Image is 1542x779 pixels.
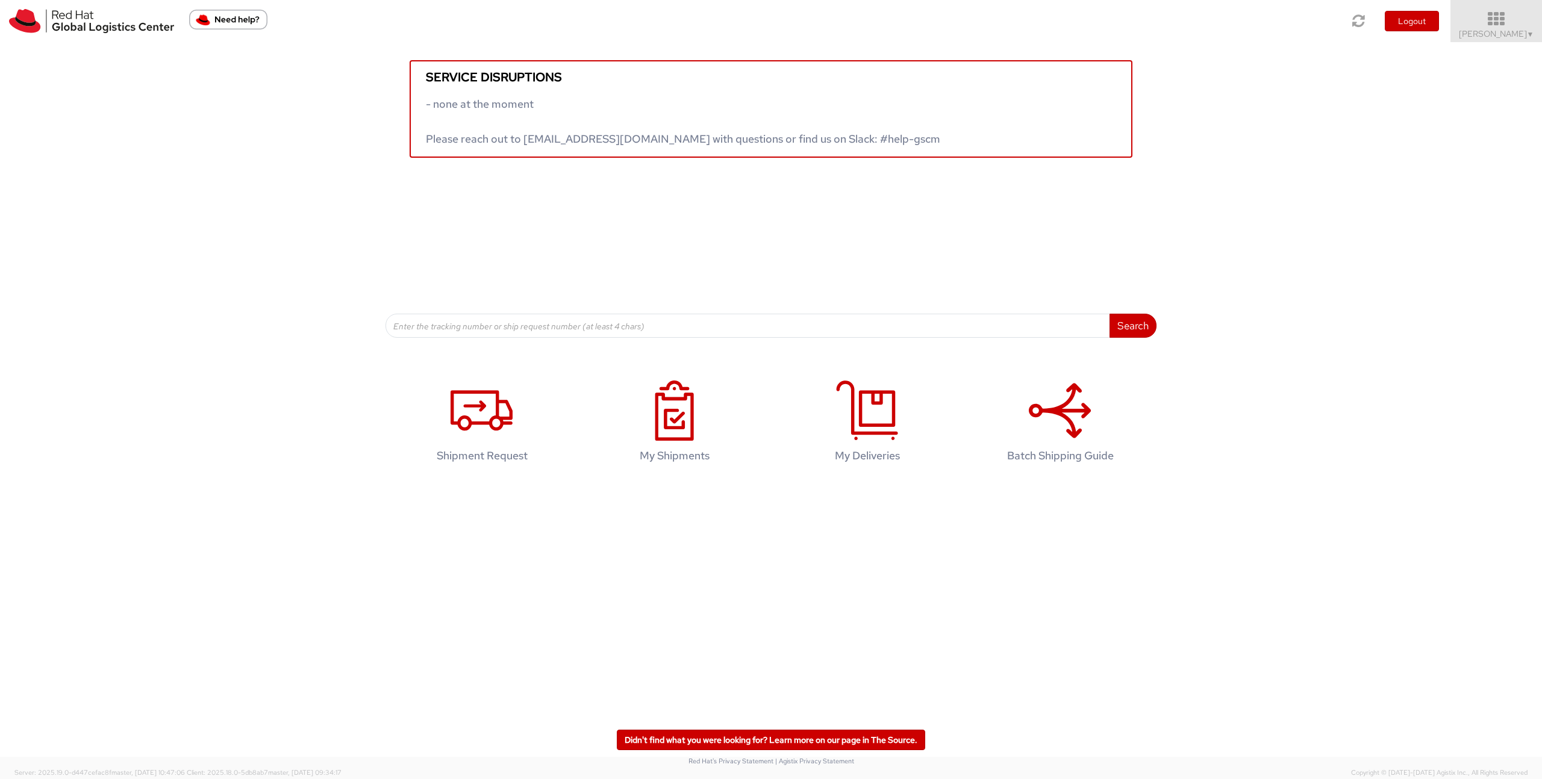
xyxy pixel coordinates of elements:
[982,450,1138,462] h4: Batch Shipping Guide
[775,757,854,765] a: | Agistix Privacy Statement
[617,730,925,750] a: Didn't find what you were looking for? Learn more on our page in The Source.
[385,314,1110,338] input: Enter the tracking number or ship request number (at least 4 chars)
[426,97,940,146] span: - none at the moment Please reach out to [EMAIL_ADDRESS][DOMAIN_NAME] with questions or find us o...
[268,768,342,777] span: master, [DATE] 09:34:17
[187,768,342,777] span: Client: 2025.18.0-5db8ab7
[597,450,752,462] h4: My Shipments
[111,768,185,777] span: master, [DATE] 10:47:06
[584,368,765,480] a: My Shipments
[426,70,1116,84] h5: Service disruptions
[392,368,572,480] a: Shipment Request
[777,368,958,480] a: My Deliveries
[1527,29,1534,39] span: ▼
[1110,314,1156,338] button: Search
[1351,768,1528,778] span: Copyright © [DATE]-[DATE] Agistix Inc., All Rights Reserved
[1459,28,1534,39] span: [PERSON_NAME]
[189,10,267,29] button: Need help?
[970,368,1150,480] a: Batch Shipping Guide
[9,9,174,33] img: rh-logistics-00dfa346123c4ec078e1.svg
[790,450,945,462] h4: My Deliveries
[404,450,560,462] h4: Shipment Request
[688,757,773,765] a: Red Hat's Privacy Statement
[14,768,185,777] span: Server: 2025.19.0-d447cefac8f
[410,60,1132,158] a: Service disruptions - none at the moment Please reach out to [EMAIL_ADDRESS][DOMAIN_NAME] with qu...
[1385,11,1439,31] button: Logout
